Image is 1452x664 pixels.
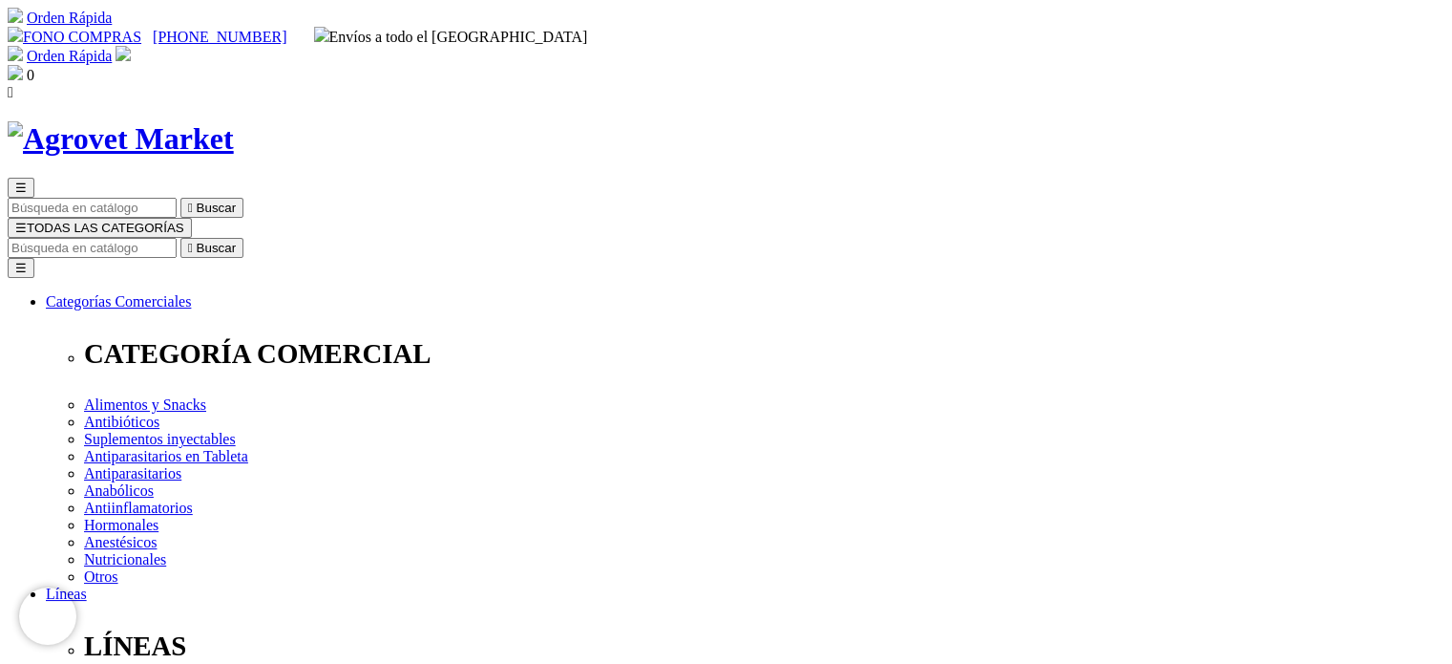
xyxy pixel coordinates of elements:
[8,46,23,61] img: shopping-cart.svg
[84,482,154,499] a: Anabólicos
[8,178,34,198] button: ☰
[84,431,236,447] a: Suplementos inyectables
[197,241,236,255] span: Buscar
[27,67,34,83] span: 0
[188,241,193,255] i: 
[27,10,112,26] a: Orden Rápida
[8,238,177,258] input: Buscar
[8,8,23,23] img: shopping-cart.svg
[8,258,34,278] button: ☰
[84,551,166,568] a: Nutricionales
[84,414,159,430] a: Antibióticos
[314,29,588,45] span: Envíos a todo el [GEOGRAPHIC_DATA]
[46,586,87,602] a: Líneas
[153,29,286,45] a: [PHONE_NUMBER]
[27,48,112,64] a: Orden Rápida
[197,201,236,215] span: Buscar
[8,65,23,80] img: shopping-bag.svg
[116,46,131,61] img: user.svg
[19,588,76,645] iframe: Brevo live chat
[8,198,177,218] input: Buscar
[84,448,248,464] a: Antiparasitarios en Tableta
[46,293,191,310] a: Categorías Comerciales
[188,201,193,215] i: 
[15,181,27,195] span: ☰
[8,121,234,157] img: Agrovet Market
[84,631,1444,662] p: LÍNEAS
[15,221,27,235] span: ☰
[84,568,118,585] a: Otros
[180,238,243,258] button:  Buscar
[84,534,157,550] a: Anestésicos
[8,27,23,42] img: phone.svg
[84,500,193,516] a: Antiinflamatorios
[116,48,131,64] a: Acceda a su cuenta de cliente
[180,198,243,218] button:  Buscar
[8,218,192,238] button: ☰TODAS LAS CATEGORÍAS
[84,396,206,413] a: Alimentos y Snacks
[84,517,158,533] a: Hormonales
[8,84,13,100] i: 
[84,338,1444,370] p: CATEGORÍA COMERCIAL
[314,27,329,42] img: delivery-truck.svg
[8,29,141,45] a: FONO COMPRAS
[84,465,181,482] a: Antiparasitarios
